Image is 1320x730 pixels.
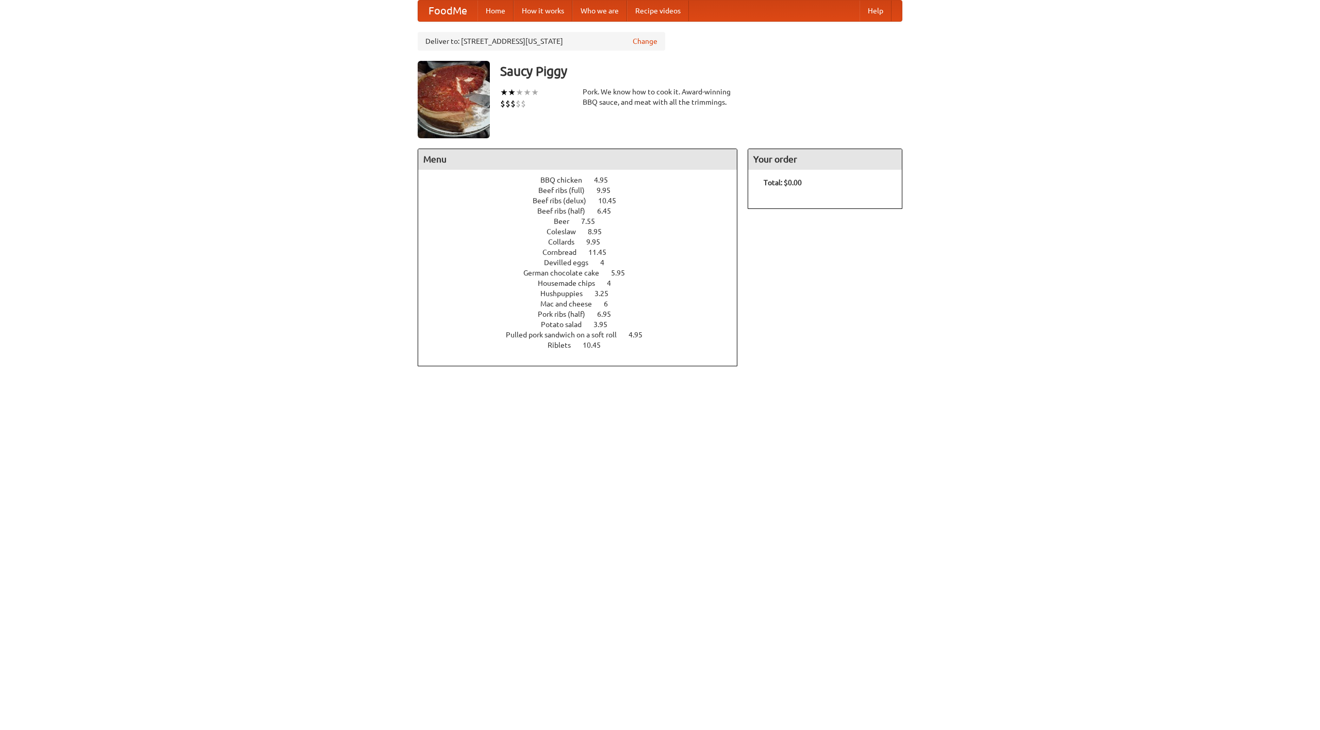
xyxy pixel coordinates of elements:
a: Coleslaw 8.95 [547,228,621,236]
a: Beef ribs (delux) 10.45 [533,197,635,205]
span: Riblets [548,341,581,349]
div: Deliver to: [STREET_ADDRESS][US_STATE] [418,32,665,51]
a: Recipe videos [627,1,689,21]
span: German chocolate cake [523,269,609,277]
a: Beef ribs (full) 9.95 [538,186,630,194]
a: Housemade chips 4 [538,279,630,287]
li: $ [521,98,526,109]
span: Coleslaw [547,228,586,236]
a: Beef ribs (half) 6.45 [537,207,630,215]
a: Help [860,1,892,21]
span: Beef ribs (half) [537,207,596,215]
span: 6.95 [597,310,621,318]
a: Potato salad 3.95 [541,320,626,329]
h3: Saucy Piggy [500,61,902,82]
img: angular.jpg [418,61,490,138]
a: Pork ribs (half) 6.95 [538,310,630,318]
a: Change [633,36,657,46]
span: 3.25 [595,289,619,298]
span: 7.55 [581,217,605,225]
span: 6 [604,300,618,308]
span: 4 [600,258,615,267]
div: Pork. We know how to cook it. Award-winning BBQ sauce, and meat with all the trimmings. [583,87,737,107]
li: ★ [523,87,531,98]
span: Collards [548,238,585,246]
a: Who we are [572,1,627,21]
a: Riblets 10.45 [548,341,620,349]
li: ★ [500,87,508,98]
a: Hushpuppies 3.25 [540,289,628,298]
li: $ [516,98,521,109]
span: 4 [607,279,621,287]
span: 9.95 [597,186,621,194]
a: German chocolate cake 5.95 [523,269,644,277]
a: Collards 9.95 [548,238,619,246]
span: Mac and cheese [540,300,602,308]
span: Beer [554,217,580,225]
a: How it works [514,1,572,21]
a: Pulled pork sandwich on a soft roll 4.95 [506,331,662,339]
span: Devilled eggs [544,258,599,267]
h4: Menu [418,149,737,170]
span: 6.45 [597,207,621,215]
a: Mac and cheese 6 [540,300,627,308]
a: FoodMe [418,1,477,21]
a: Cornbread 11.45 [542,248,625,256]
li: $ [510,98,516,109]
a: BBQ chicken 4.95 [540,176,627,184]
span: 4.95 [594,176,618,184]
span: Beef ribs (full) [538,186,595,194]
span: Hushpuppies [540,289,593,298]
span: Beef ribs (delux) [533,197,597,205]
li: ★ [516,87,523,98]
li: ★ [531,87,539,98]
span: 4.95 [629,331,653,339]
a: Devilled eggs 4 [544,258,623,267]
span: Potato salad [541,320,592,329]
span: Pork ribs (half) [538,310,596,318]
li: $ [500,98,505,109]
span: 11.45 [588,248,617,256]
a: Beer 7.55 [554,217,614,225]
b: Total: $0.00 [764,179,802,187]
li: $ [505,98,510,109]
span: 5.95 [611,269,635,277]
span: 10.45 [598,197,626,205]
span: BBQ chicken [540,176,592,184]
span: 3.95 [593,320,618,329]
h4: Your order [748,149,902,170]
span: 8.95 [588,228,612,236]
li: ★ [508,87,516,98]
span: Pulled pork sandwich on a soft roll [506,331,627,339]
span: 9.95 [586,238,610,246]
span: Cornbread [542,248,587,256]
a: Home [477,1,514,21]
span: Housemade chips [538,279,605,287]
span: 10.45 [583,341,611,349]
